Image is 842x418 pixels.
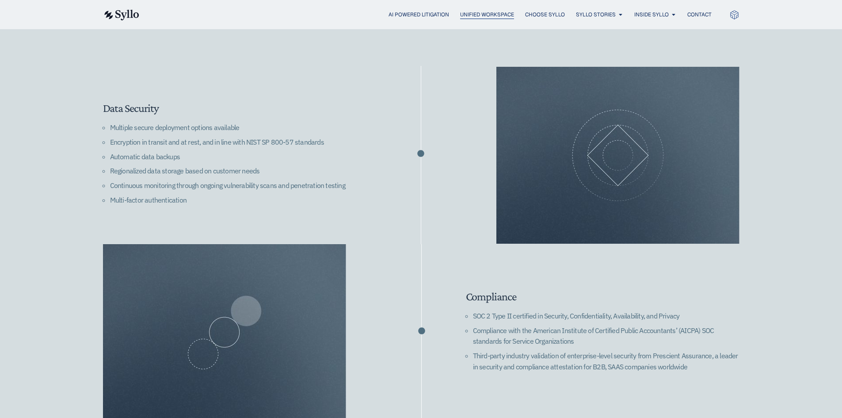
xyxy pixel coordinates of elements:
a: Syllo Stories [576,11,616,19]
li: Regionalized data storage based on customer needs [110,165,385,180]
a: Choose Syllo [525,11,565,19]
img: syllo [103,10,139,20]
li: Third-party industry validation of enterprise-level security from Prescient Assurance, a leader i... [473,350,739,376]
a: Contact [687,11,712,19]
li: Automatic data backups [110,151,385,166]
img: placeholder_large_08 [496,67,739,244]
li: Encryption in transit and at rest, and in line with NIST SP 800-57 standards [110,137,385,151]
h2: Data Security​ [103,101,385,115]
li: Continuous monitoring through ongoing vulnerability scans and penetration testing [110,180,385,195]
a: Inside Syllo [634,11,669,19]
li: Compliance with the American Institute of Certified Public Accountants’ (AICPA) SOC standards for... [473,325,739,350]
div: Menu Toggle [157,11,712,19]
li: SOC 2 Type II certified in Security, Confidentiality, Availability, and Privacy [473,311,739,325]
a: Unified Workspace [460,11,514,19]
nav: Menu [157,11,712,19]
li: Multiple secure deployment options available [110,122,385,137]
li: Multi-factor authentication [110,195,385,209]
a: AI Powered Litigation [389,11,449,19]
h2: Compliance [466,290,739,303]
